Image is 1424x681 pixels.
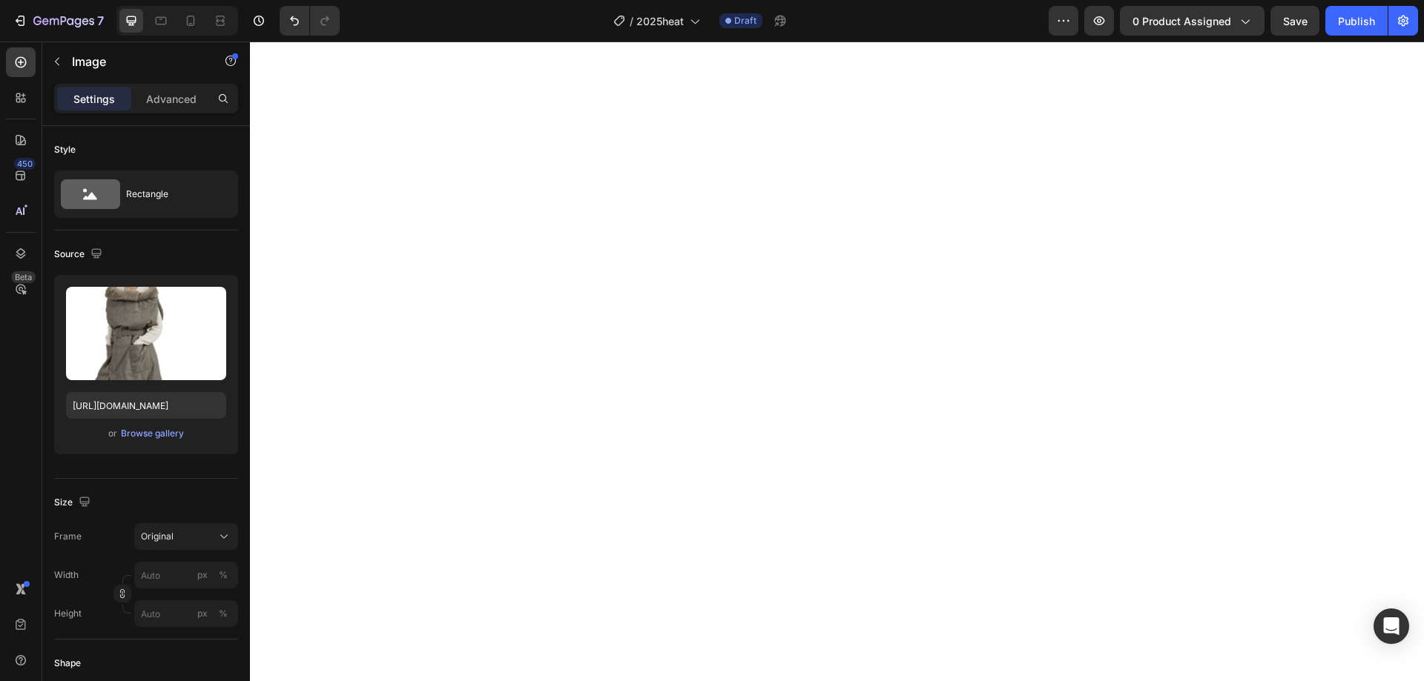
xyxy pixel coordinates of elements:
[1283,15,1308,27] span: Save
[54,530,82,543] label: Frame
[280,6,340,36] div: Undo/Redo
[1120,6,1265,36] button: 0 product assigned
[54,493,93,513] div: Size
[54,143,76,156] div: Style
[54,245,105,265] div: Source
[134,523,238,550] button: Original
[6,6,111,36] button: 7
[66,392,226,419] input: https://example.com/image.jpg
[1133,13,1231,29] span: 0 product assigned
[1374,608,1409,644] div: Open Intercom Messenger
[120,426,185,441] button: Browse gallery
[73,91,115,107] p: Settings
[141,530,174,543] span: Original
[54,657,81,670] div: Shape
[146,91,197,107] p: Advanced
[1325,6,1388,36] button: Publish
[54,568,79,582] label: Width
[126,177,217,211] div: Rectangle
[97,12,104,30] p: 7
[250,41,1424,681] iframe: Design area
[108,425,117,442] span: or
[214,566,232,584] button: px
[219,607,228,620] div: %
[11,271,36,283] div: Beta
[194,566,211,584] button: %
[636,13,684,29] span: 2025heat
[194,605,211,622] button: %
[197,568,208,582] div: px
[54,607,82,620] label: Height
[630,13,633,29] span: /
[734,14,756,27] span: Draft
[219,568,228,582] div: %
[66,287,226,380] img: preview-image
[214,605,232,622] button: px
[134,562,238,588] input: px%
[197,607,208,620] div: px
[72,53,198,70] p: Image
[1338,13,1375,29] div: Publish
[134,600,238,627] input: px%
[1270,6,1319,36] button: Save
[14,158,36,170] div: 450
[121,427,184,440] div: Browse gallery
